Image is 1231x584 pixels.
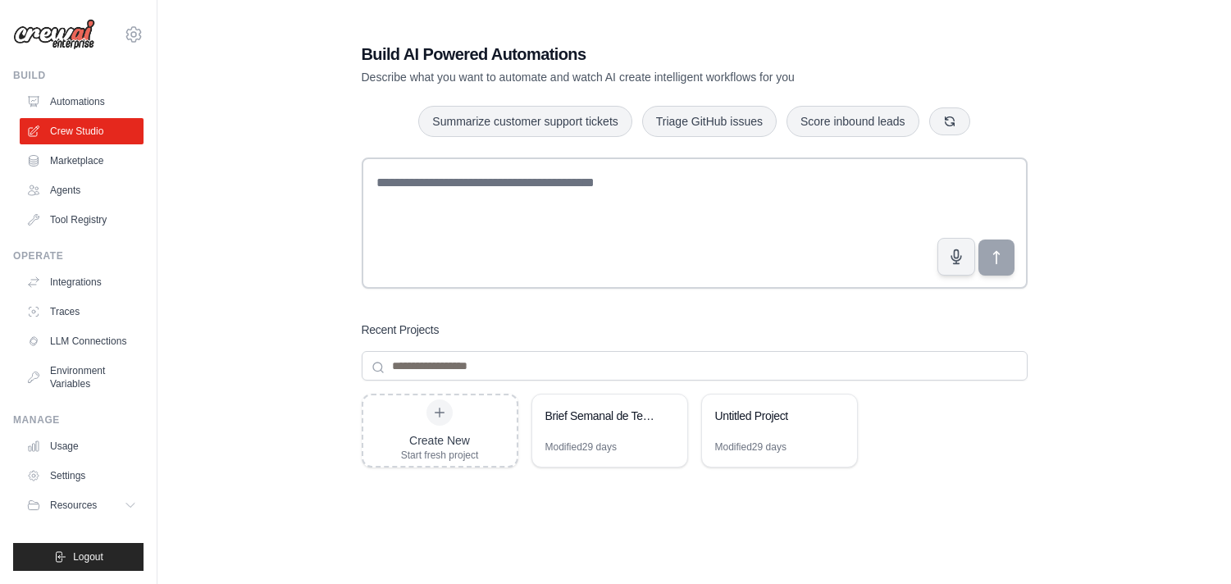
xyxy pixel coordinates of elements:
[1149,505,1231,584] iframe: Chat Widget
[362,69,913,85] p: Describe what you want to automate and watch AI create intelligent workflows for you
[545,440,617,454] div: Modified 29 days
[20,207,144,233] a: Tool Registry
[20,358,144,397] a: Environment Variables
[20,463,144,489] a: Settings
[401,449,479,462] div: Start fresh project
[20,148,144,174] a: Marketplace
[929,107,970,135] button: Get new suggestions
[545,408,658,424] div: Brief Semanal de Tendencias Conversacionales
[362,322,440,338] h3: Recent Projects
[20,118,144,144] a: Crew Studio
[937,238,975,276] button: Click to speak your automation idea
[13,543,144,571] button: Logout
[20,89,144,115] a: Automations
[73,550,103,563] span: Logout
[642,106,777,137] button: Triage GitHub issues
[715,408,828,424] div: Untitled Project
[786,106,919,137] button: Score inbound leads
[13,249,144,262] div: Operate
[20,269,144,295] a: Integrations
[13,19,95,50] img: Logo
[715,440,786,454] div: Modified 29 days
[20,433,144,459] a: Usage
[13,413,144,427] div: Manage
[401,432,479,449] div: Create New
[20,177,144,203] a: Agents
[20,299,144,325] a: Traces
[13,69,144,82] div: Build
[362,43,913,66] h1: Build AI Powered Automations
[418,106,631,137] button: Summarize customer support tickets
[20,492,144,518] button: Resources
[20,328,144,354] a: LLM Connections
[50,499,97,512] span: Resources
